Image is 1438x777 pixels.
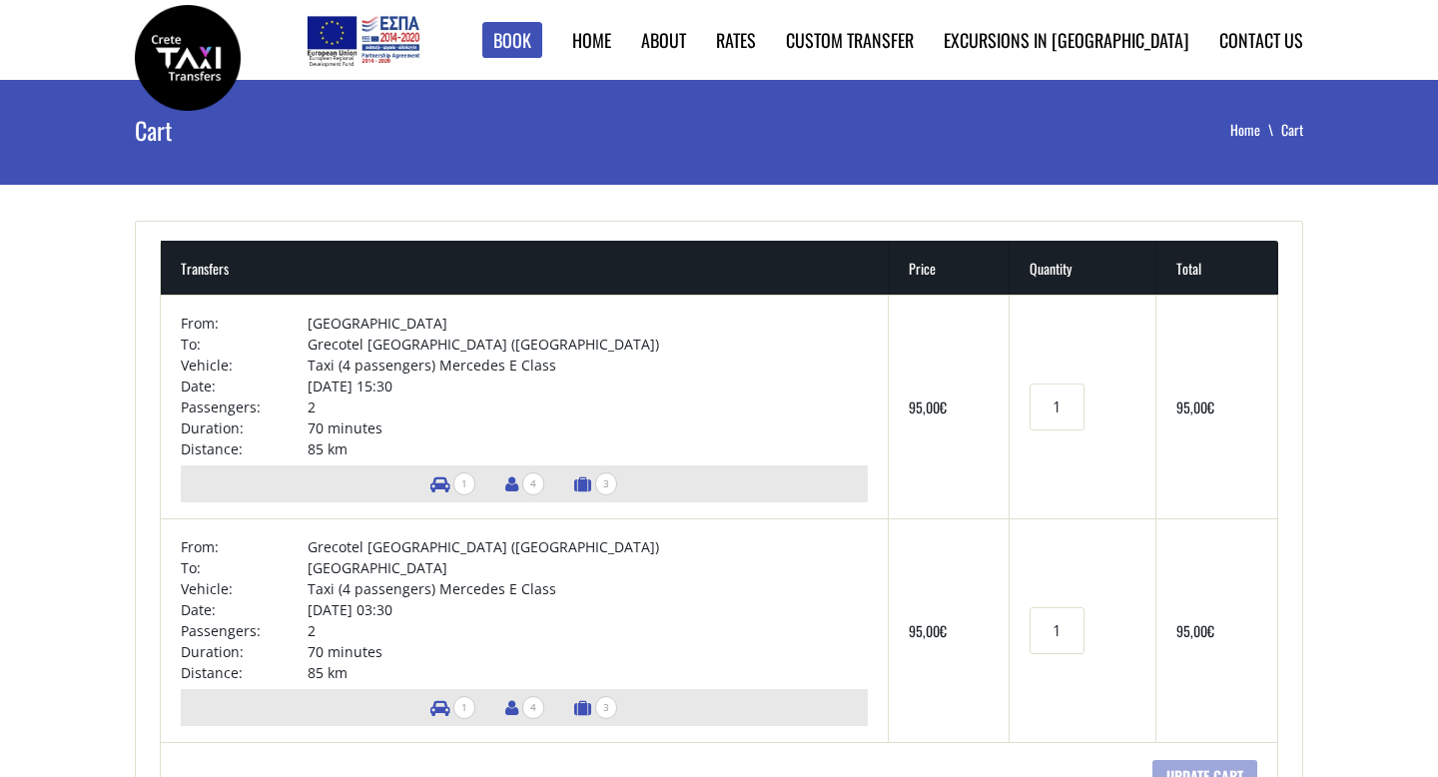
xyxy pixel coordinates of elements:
td: Taxi (4 passengers) Mercedes E Class [308,578,867,599]
a: Custom Transfer [786,27,914,53]
th: Quantity [1010,241,1156,295]
td: Passengers: [181,396,308,417]
td: [GEOGRAPHIC_DATA] [308,313,867,334]
span: € [940,620,947,641]
td: Grecotel [GEOGRAPHIC_DATA] ([GEOGRAPHIC_DATA]) [308,334,867,355]
td: [DATE] 15:30 [308,376,867,396]
a: Excursions in [GEOGRAPHIC_DATA] [944,27,1189,53]
td: 70 minutes [308,641,867,662]
li: Number of passengers [495,465,554,502]
img: e-bannersEUERDF180X90.jpg [304,10,422,70]
a: Crete Taxi Transfers | Crete Taxi Transfers Cart | Crete Taxi Transfers [135,45,241,66]
a: Contact us [1219,27,1303,53]
li: Number of vehicles [420,465,485,502]
bdi: 95,00 [909,620,947,641]
td: 2 [308,620,867,641]
span: € [940,396,947,417]
h1: Cart [135,80,528,180]
td: Vehicle: [181,355,308,376]
td: To: [181,334,308,355]
span: 3 [595,472,617,495]
a: Book [482,22,542,59]
td: 2 [308,396,867,417]
span: 3 [595,696,617,719]
input: Transfers quantity [1030,384,1083,430]
td: Grecotel [GEOGRAPHIC_DATA] ([GEOGRAPHIC_DATA]) [308,536,867,557]
span: 4 [522,696,544,719]
li: Number of vehicles [420,689,485,726]
span: 4 [522,472,544,495]
th: Transfers [161,241,889,295]
td: Taxi (4 passengers) Mercedes E Class [308,355,867,376]
span: € [1207,620,1214,641]
td: 85 km [308,662,867,683]
td: [DATE] 03:30 [308,599,867,620]
li: Number of passengers [495,689,554,726]
th: Price [889,241,1011,295]
td: 70 minutes [308,417,867,438]
td: Duration: [181,641,308,662]
img: Crete Taxi Transfers | Crete Taxi Transfers Cart | Crete Taxi Transfers [135,5,241,111]
td: From: [181,536,308,557]
th: Total [1156,241,1278,295]
input: Transfers quantity [1030,607,1083,654]
bdi: 95,00 [1176,396,1214,417]
td: To: [181,557,308,578]
td: Distance: [181,662,308,683]
a: About [641,27,686,53]
li: Cart [1281,120,1303,140]
bdi: 95,00 [909,396,947,417]
td: 85 km [308,438,867,459]
li: Number of luggage items [564,689,627,726]
a: Rates [716,27,756,53]
td: Passengers: [181,620,308,641]
a: Home [572,27,611,53]
span: 1 [453,472,475,495]
span: 1 [453,696,475,719]
a: Home [1230,119,1281,140]
td: From: [181,313,308,334]
li: Number of luggage items [564,465,627,502]
bdi: 95,00 [1176,620,1214,641]
td: Date: [181,599,308,620]
span: € [1207,396,1214,417]
td: Duration: [181,417,308,438]
td: [GEOGRAPHIC_DATA] [308,557,867,578]
td: Vehicle: [181,578,308,599]
td: Distance: [181,438,308,459]
td: Date: [181,376,308,396]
